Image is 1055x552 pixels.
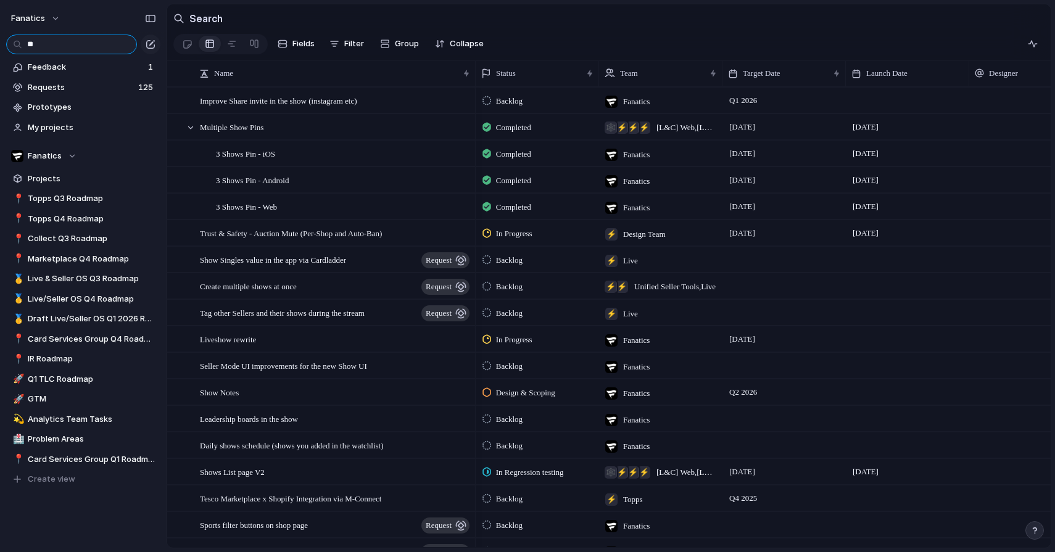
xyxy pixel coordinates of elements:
[28,253,156,265] span: Marketplace Q4 Roadmap
[6,210,160,228] a: 📍Topps Q4 Roadmap
[627,466,639,479] div: ⚡
[421,252,470,268] button: request
[200,279,297,293] span: Create multiple shows at once
[200,464,265,479] span: Shows List page V2
[989,67,1018,80] span: Designer
[216,173,289,187] span: 3 Shows Pin - Android
[726,120,758,134] span: [DATE]
[616,466,628,479] div: ⚡
[496,67,516,80] span: Status
[726,385,760,400] span: Q2 2026
[11,433,23,445] button: 🏥
[656,122,717,134] span: [L&C] Web , [L&C] Backend , Analytics , Data
[496,228,532,240] span: In Progress
[421,305,470,321] button: request
[13,292,22,306] div: 🥇
[11,333,23,345] button: 📍
[496,493,523,505] span: Backlog
[13,272,22,286] div: 🥇
[13,312,22,326] div: 🥇
[496,148,531,160] span: Completed
[623,149,650,161] span: Fanatics
[6,350,160,368] a: 📍IR Roadmap
[638,122,650,134] div: ⚡
[6,189,160,208] div: 📍Topps Q3 Roadmap
[496,360,523,373] span: Backlog
[6,470,160,488] button: Create view
[216,199,277,213] span: 3 Shows Pin - Web
[214,67,233,80] span: Name
[11,353,23,365] button: 📍
[726,226,758,241] span: [DATE]
[6,410,160,429] a: 💫Analytics Team Tasks
[189,11,223,26] h2: Search
[6,310,160,328] a: 🥇Draft Live/Seller OS Q1 2026 Roadmap
[28,333,156,345] span: Card Services Group Q4 Roadmap
[200,305,365,319] span: Tag other Sellers and their shows during the stream
[496,519,523,532] span: Backlog
[13,412,22,426] div: 💫
[13,232,22,246] div: 📍
[28,173,156,185] span: Projects
[850,120,882,134] span: [DATE]
[11,253,23,265] button: 📍
[496,175,531,187] span: Completed
[28,61,144,73] span: Feedback
[11,233,23,245] button: 📍
[13,452,22,466] div: 📍
[6,290,160,308] div: 🥇Live/Seller OS Q4 Roadmap
[200,411,298,426] span: Leadership boards in the show
[605,255,618,267] div: ⚡
[866,67,908,80] span: Launch Date
[850,464,882,479] span: [DATE]
[623,493,643,506] span: Topps
[850,226,882,241] span: [DATE]
[623,175,650,187] span: Fanatics
[200,93,357,107] span: Improve Share invite in the show (instagram etc)
[13,192,22,206] div: 📍
[496,254,523,266] span: Backlog
[605,466,617,479] div: 🕸
[11,453,23,466] button: 📍
[6,118,160,137] a: My projects
[623,202,650,214] span: Fanatics
[200,438,384,452] span: Daily shows schedule (shows you added in the watchlist)
[726,332,758,347] span: [DATE]
[6,250,160,268] a: 📍Marketplace Q4 Roadmap
[726,199,758,214] span: [DATE]
[623,387,650,400] span: Fanatics
[6,430,160,448] div: 🏥Problem Areas
[28,413,156,426] span: Analytics Team Tasks
[11,213,23,225] button: 📍
[743,67,780,80] span: Target Date
[6,170,160,188] a: Projects
[496,307,523,319] span: Backlog
[13,252,22,266] div: 📍
[13,332,22,346] div: 📍
[28,293,156,305] span: Live/Seller OS Q4 Roadmap
[605,308,618,320] div: ⚡
[6,390,160,408] div: 🚀GTM
[11,313,23,325] button: 🥇
[616,122,628,134] div: ⚡
[6,370,160,389] a: 🚀Q1 TLC Roadmap
[430,34,489,54] button: Collapse
[200,358,367,373] span: Seller Mode UI improvements for the new Show UI
[28,433,156,445] span: Problem Areas
[11,273,23,285] button: 🥇
[273,34,320,54] button: Fields
[623,308,638,320] span: Live
[344,38,364,50] span: Filter
[6,229,160,248] a: 📍Collect Q3 Roadmap
[28,473,75,485] span: Create view
[6,270,160,288] div: 🥇Live & Seller OS Q3 Roadmap
[638,466,650,479] div: ⚡
[605,122,617,134] div: 🕸
[28,233,156,245] span: Collect Q3 Roadmap
[6,450,160,469] div: 📍Card Services Group Q1 Roadmap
